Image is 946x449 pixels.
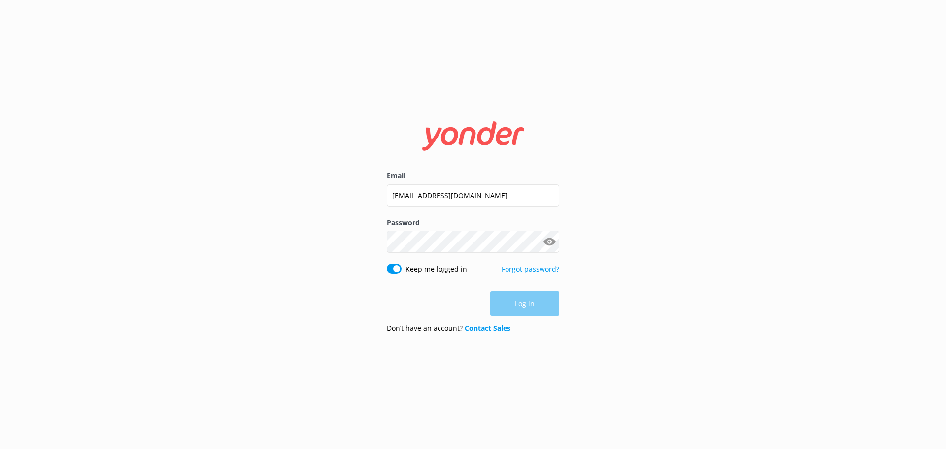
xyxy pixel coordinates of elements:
label: Keep me logged in [405,264,467,275]
button: Show password [540,232,559,252]
p: Don’t have an account? [387,323,510,334]
input: user@emailaddress.com [387,184,559,207]
a: Contact Sales [465,323,510,333]
a: Forgot password? [502,264,559,274]
label: Email [387,171,559,181]
label: Password [387,217,559,228]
